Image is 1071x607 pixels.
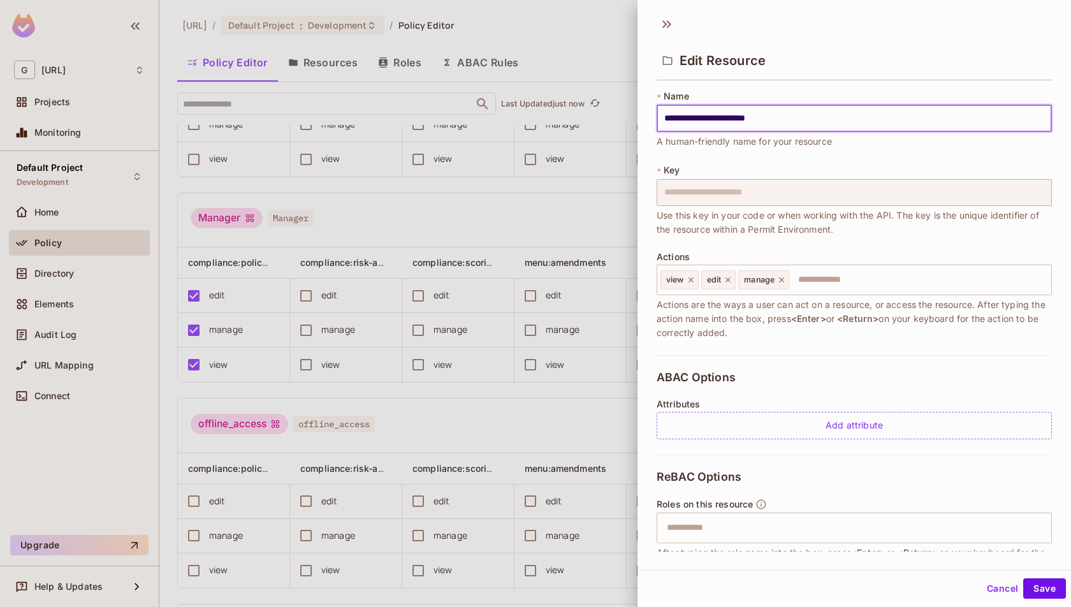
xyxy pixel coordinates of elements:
[660,270,699,289] div: view
[982,578,1023,599] button: Cancel
[680,53,766,68] span: Edit Resource
[701,270,736,289] div: edit
[657,371,736,384] span: ABAC Options
[657,208,1052,237] span: Use this key in your code or when working with the API. The key is the unique identifier of the r...
[897,547,938,558] span: <Return>
[657,252,690,262] span: Actions
[657,546,1052,574] span: After typing the role name into the box, press or on your keyboard for the role to be correctly a...
[666,275,684,285] span: view
[837,313,878,324] span: <Return>
[664,91,689,101] span: Name
[707,275,722,285] span: edit
[738,270,789,289] div: manage
[791,313,826,324] span: <Enter>
[657,471,741,483] span: ReBAC Options
[657,499,753,509] span: Roles on this resource
[664,165,680,175] span: Key
[744,275,775,285] span: manage
[657,298,1052,340] span: Actions are the ways a user can act on a resource, or access the resource. After typing the actio...
[657,412,1052,439] div: Add attribute
[657,135,832,149] span: A human-friendly name for your resource
[657,399,701,409] span: Attributes
[851,547,886,558] span: <Enter>
[1023,578,1066,599] button: Save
